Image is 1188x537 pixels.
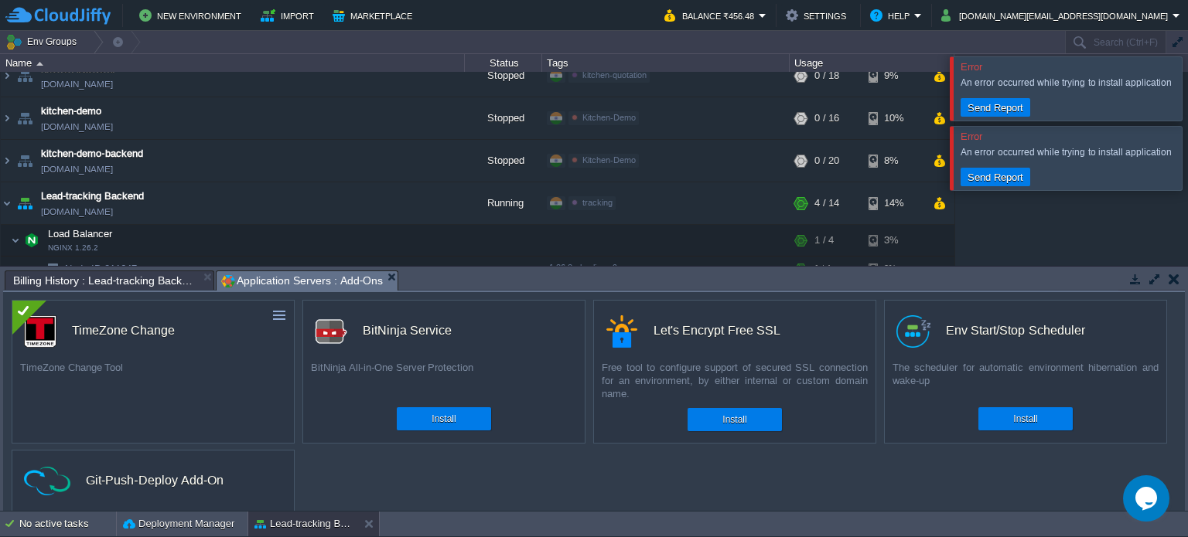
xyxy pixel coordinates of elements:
[139,6,246,25] button: New Environment
[221,271,383,291] span: Application Servers : Add-Ons
[896,315,930,348] img: logo.png
[261,6,319,25] button: Import
[814,182,839,224] div: 4 / 14
[14,97,36,139] img: AMDAwAAAACH5BAEAAAAALAAAAAABAAEAAAICRAEAOw==
[1,55,13,97] img: AMDAwAAAACH5BAEAAAAALAAAAAABAAEAAAICRAEAOw==
[582,113,636,122] span: Kitchen-Demo
[2,54,464,72] div: Name
[123,516,234,532] button: Deployment Manager
[41,119,113,134] a: [DOMAIN_NAME]
[363,314,452,347] div: BitNinja Service
[465,97,542,139] div: Stopped
[869,257,919,280] div: 3%
[41,76,113,92] a: [DOMAIN_NAME]
[543,54,789,72] div: Tags
[654,314,780,347] div: Let's Encrypt Free SSL
[869,140,919,182] div: 8%
[869,55,919,97] div: 9%
[664,6,759,25] button: Balance ₹456.48
[1123,475,1173,522] iframe: chat widget
[1013,411,1037,427] button: Install
[41,204,113,219] a: [DOMAIN_NAME]
[885,361,1166,399] div: The scheduler for automatic environment hibernation and wake-up
[5,6,111,25] img: CloudJiffy
[42,257,63,280] img: AMDAwAAAACH5BAEAAAAALAAAAAABAAEAAAICRAEAOw==
[961,131,982,142] span: Error
[961,146,1178,158] div: An error occurred while trying to install application
[86,464,224,497] div: Git-Push-Deploy Add-On
[46,228,114,240] a: Load BalancerNGINX 1.26.2
[32,257,42,280] img: AMDAwAAAACH5BAEAAAAALAAAAAABAAEAAAICRAEAOw==
[941,6,1173,25] button: [DOMAIN_NAME][EMAIL_ADDRESS][DOMAIN_NAME]
[5,31,82,53] button: Env Groups
[790,54,954,72] div: Usage
[465,182,542,224] div: Running
[11,225,20,256] img: AMDAwAAAACH5BAEAAAAALAAAAAABAAEAAAICRAEAOw==
[12,361,294,399] div: TimeZone Change Tool
[63,262,139,275] a: Node ID:211647
[869,97,919,139] div: 10%
[786,6,851,25] button: Settings
[814,257,831,280] div: 1 / 4
[722,412,746,427] button: Install
[1,140,13,182] img: AMDAwAAAACH5BAEAAAAALAAAAAABAAEAAAICRAEAOw==
[582,155,636,165] span: Kitchen-Demo
[13,271,199,290] span: Billing History : Lead-tracking Backend
[254,516,352,532] button: Lead-tracking Backend
[814,140,839,182] div: 0 / 20
[582,70,647,80] span: kitchen-quotation
[549,263,617,272] span: 1.26.2-almalinux-9
[21,225,43,256] img: AMDAwAAAACH5BAEAAAAALAAAAAABAAEAAAICRAEAOw==
[14,55,36,97] img: AMDAwAAAACH5BAEAAAAALAAAAAABAAEAAAICRAEAOw==
[466,54,541,72] div: Status
[594,361,876,400] div: Free tool to configure support of secured SSL connection for an environment, by either internal o...
[963,100,1028,114] button: Send Report
[303,361,585,399] div: BitNinja All-in-One Server Protection
[946,314,1085,347] div: Env Start/Stop Scheduler
[465,140,542,182] div: Stopped
[432,411,456,427] button: Install
[870,6,914,25] button: Help
[46,227,114,240] span: Load Balancer
[14,182,36,224] img: AMDAwAAAACH5BAEAAAAALAAAAAABAAEAAAICRAEAOw==
[41,161,113,177] a: [DOMAIN_NAME]
[14,140,36,182] img: AMDAwAAAACH5BAEAAAAALAAAAAABAAEAAAICRAEAOw==
[1,182,13,224] img: AMDAwAAAACH5BAEAAAAALAAAAAABAAEAAAICRAEAOw==
[814,55,839,97] div: 0 / 18
[869,182,919,224] div: 14%
[465,55,542,97] div: Stopped
[961,76,1178,89] div: An error occurred while trying to install application
[315,315,347,348] img: logo.png
[36,62,43,66] img: AMDAwAAAACH5BAEAAAAALAAAAAABAAEAAAICRAEAOw==
[65,263,104,274] span: Node ID:
[814,97,839,139] div: 0 / 16
[814,225,834,256] div: 1 / 4
[48,243,98,253] span: NGINX 1.26.2
[582,198,613,207] span: tracking
[1,97,13,139] img: AMDAwAAAACH5BAEAAAAALAAAAAABAAEAAAICRAEAOw==
[869,225,919,256] div: 3%
[961,61,982,73] span: Error
[24,467,70,495] img: ci-cd-icon.png
[41,104,101,119] a: kitchen-demo
[41,146,143,161] a: kitchen-demo-backend
[19,512,116,536] div: No active tasks
[41,189,144,204] a: Lead-tracking Backend
[963,170,1028,184] button: Send Report
[63,262,139,275] span: 211647
[606,315,638,348] img: letsencrypt.png
[333,6,417,25] button: Marketplace
[72,314,175,347] div: TimeZone Change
